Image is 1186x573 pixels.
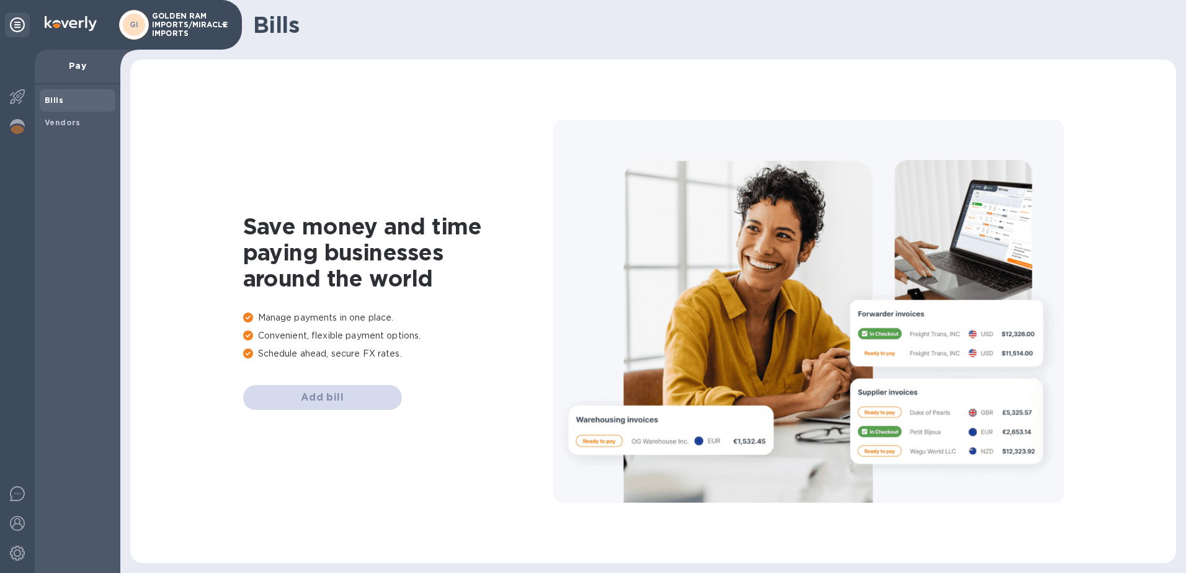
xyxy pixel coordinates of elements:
p: Schedule ahead, secure FX rates. [243,347,553,360]
h1: Bills [253,12,1166,38]
img: Logo [45,16,97,31]
div: Unpin categories [5,12,30,37]
b: GI [130,20,139,29]
b: Vendors [45,118,81,127]
p: Pay [45,60,110,72]
b: Bills [45,95,63,105]
h1: Save money and time paying businesses around the world [243,213,553,291]
p: GOLDEN RAM IMPORTS/MIRACLE IMPORTS [152,12,214,38]
p: Manage payments in one place. [243,311,553,324]
p: Convenient, flexible payment options. [243,329,553,342]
